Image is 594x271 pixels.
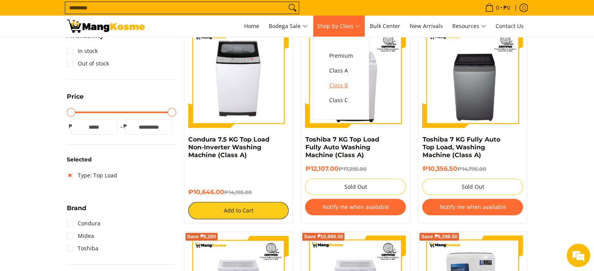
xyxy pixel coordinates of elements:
[329,51,353,61] span: Premium
[286,2,299,14] button: Search
[67,45,98,57] a: In stock
[188,188,289,196] h6: ₱10,646.00
[313,16,364,37] a: Shop by Class
[121,122,129,130] span: ₱
[305,27,406,128] img: Toshiba 7 KG Top Load Fully Auto Washing Machine (Class A)
[422,27,523,128] img: Toshiba 7 KG Fully Auto Top Load, Washing Machine (Class A)
[67,217,100,230] a: Condura
[329,81,353,90] span: Class B
[410,22,443,30] span: New Arrivals
[452,21,486,31] span: Resources
[457,166,486,172] del: ₱14,795.00
[448,16,490,37] a: Resources
[370,22,400,30] span: Bulk Center
[422,199,523,215] button: Notify me when available
[305,199,406,215] button: Notify me when available
[67,230,94,242] a: Midea
[67,156,176,163] h6: Selected
[67,94,84,100] span: Price
[153,16,528,37] nav: Main Menu
[422,136,500,159] a: Toshiba 7 KG Fully Auto Top Load, Washing Machine (Class A)
[187,234,216,239] span: Save ₱8,260
[265,16,312,37] a: Bodega Sale
[496,22,524,30] span: Contact Us
[325,63,357,78] a: Class A
[191,27,286,128] img: condura-7.5kg-topload-non-inverter-washing-machine-class-c-full-view-mang-kosme
[305,165,406,173] h6: ₱12,107.00
[240,16,263,37] a: Home
[325,78,357,93] a: Class B
[67,33,104,39] span: Availability
[305,136,379,159] a: Toshiba 7 KG Top Load Fully Auto Washing Machine (Class A)
[67,242,98,255] a: Toshiba
[67,122,75,130] span: ₱
[305,179,406,195] button: Sold Out
[495,5,500,11] span: 0
[269,21,308,31] span: Bodega Sale
[492,16,528,37] a: Contact Us
[483,4,512,12] span: •
[67,19,145,33] img: Washing Machines l Mang Kosme: Home Appliances Warehouse Sale Partner Top Load
[422,179,523,195] button: Sold Out
[67,94,84,106] summary: Open
[67,57,109,70] a: Out of stock
[188,202,289,219] button: Add to Cart
[325,93,357,108] a: Class C
[67,33,104,45] summary: Open
[244,22,259,30] span: Home
[304,234,343,239] span: Save ₱10,888.50
[338,166,366,172] del: ₱17,295.00
[67,169,117,182] a: Type: Top Load
[366,16,404,37] a: Bulk Center
[224,189,252,195] del: ₱14,195.00
[422,165,523,173] h6: ₱10,356.50
[329,66,353,76] span: Class A
[67,205,86,211] span: Brand
[421,234,457,239] span: Save ₱6,298.50
[502,5,511,11] span: ₱0
[406,16,447,37] a: New Arrivals
[325,48,357,63] a: Premium
[67,205,86,217] summary: Open
[329,96,353,105] span: Class C
[317,21,360,31] span: Shop by Class
[188,136,269,159] a: Condura 7.5 KG Top Load Non-Inverter Washing Machine (Class A)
